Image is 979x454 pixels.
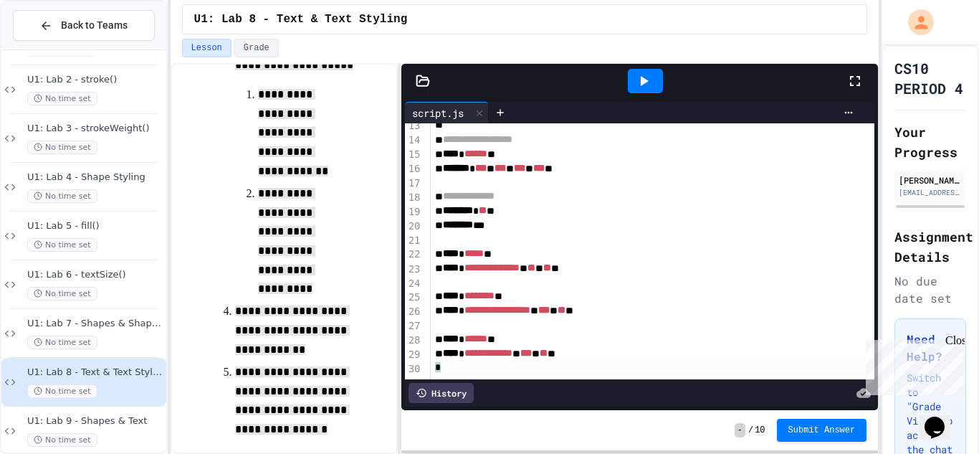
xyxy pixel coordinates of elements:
[27,171,163,184] span: U1: Lab 4 - Shape Styling
[27,92,97,105] span: No time set
[182,39,231,57] button: Lesson
[748,425,753,436] span: /
[788,425,856,436] span: Submit Answer
[27,220,163,232] span: U1: Lab 5 - fill()
[27,287,97,301] span: No time set
[405,102,489,123] div: script.js
[405,348,423,362] div: 29
[405,162,423,176] div: 16
[61,18,128,33] span: Back to Teams
[894,58,966,98] h1: CS10 PERIOD 4
[27,74,163,86] span: U1: Lab 2 - stroke()
[27,269,163,281] span: U1: Lab 6 - textSize()
[27,189,97,203] span: No time set
[860,334,965,395] iframe: chat widget
[194,11,408,28] span: U1: Lab 8 - Text & Text Styling
[405,176,423,191] div: 17
[27,415,163,427] span: U1: Lab 9 - Shapes & Text
[405,148,423,162] div: 15
[894,227,966,267] h2: Assignment Details
[405,105,471,120] div: script.js
[13,10,155,41] button: Back to Teams
[405,133,423,148] div: 14
[405,305,423,319] div: 26
[405,205,423,219] div: 19
[27,336,97,349] span: No time set
[405,263,423,277] div: 23
[27,433,97,447] span: No time set
[6,6,99,91] div: Chat with us now!Close
[894,273,966,307] div: No due date set
[405,319,423,334] div: 27
[234,39,279,57] button: Grade
[409,383,474,403] div: History
[405,277,423,291] div: 24
[907,331,954,365] h3: Need Help?
[27,141,97,154] span: No time set
[405,290,423,305] div: 25
[894,122,966,162] h2: Your Progress
[405,334,423,348] div: 28
[899,174,962,186] div: [PERSON_NAME]
[893,6,937,39] div: My Account
[735,423,745,438] span: -
[405,247,423,262] div: 22
[405,219,423,234] div: 20
[27,384,97,398] span: No time set
[27,123,163,135] span: U1: Lab 3 - strokeWeight()
[919,397,965,440] iframe: chat widget
[27,318,163,330] span: U1: Lab 7 - Shapes & Shape Styling
[405,362,423,377] div: 30
[777,419,867,442] button: Submit Answer
[405,191,423,205] div: 18
[405,234,423,248] div: 21
[27,238,97,252] span: No time set
[405,119,423,133] div: 13
[755,425,765,436] span: 10
[27,366,163,379] span: U1: Lab 8 - Text & Text Styling
[899,187,962,198] div: [EMAIL_ADDRESS][DOMAIN_NAME]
